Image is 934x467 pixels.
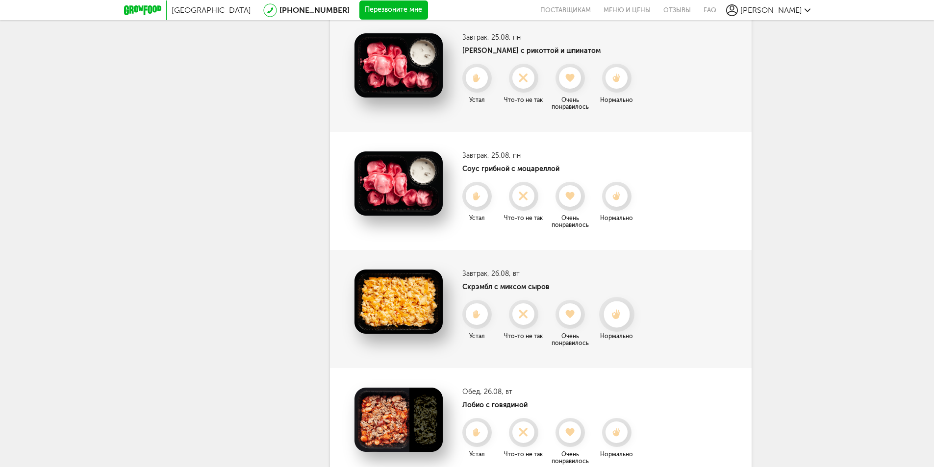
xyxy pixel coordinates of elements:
span: , 26.08, вт [480,388,512,396]
div: Устал [455,451,499,458]
img: Соус грибной с моцареллой [354,151,443,216]
div: Очень понравилось [548,215,592,228]
h3: Завтрак [462,151,639,160]
div: Устал [455,97,499,103]
h4: Скрэмбл с миксом сыров [462,283,639,291]
span: , 26.08, вт [487,270,520,278]
span: [GEOGRAPHIC_DATA] [172,5,251,15]
h3: Обед [462,388,639,396]
button: Перезвоните мне [359,0,428,20]
img: Лобио с говядиной [354,388,443,452]
div: Очень понравилось [548,451,592,465]
span: [PERSON_NAME] [740,5,802,15]
h3: Завтрак [462,270,639,278]
div: Очень понравилось [548,97,592,110]
div: Нормально [595,97,639,103]
a: [PHONE_NUMBER] [279,5,350,15]
div: Нормально [595,333,639,340]
div: Нормально [595,451,639,458]
div: Что-то не так [502,333,546,340]
h3: Завтрак [462,33,639,42]
span: , 25.08, пн [487,151,521,160]
div: Что-то не так [502,451,546,458]
span: , 25.08, пн [487,33,521,42]
img: Скрэмбл с миксом сыров [354,270,443,334]
div: Устал [455,215,499,221]
h4: Соус грибной с моцареллой [462,165,639,173]
div: Устал [455,333,499,340]
div: Что-то не так [502,97,546,103]
img: Тортеллини с рикоттой и шпинатом [354,33,443,98]
div: Очень понравилось [548,333,592,346]
h4: Лобио с говядиной [462,401,639,409]
div: Что-то не так [502,215,546,221]
h4: [PERSON_NAME] с рикоттой и шпинатом [462,47,639,55]
div: Нормально [595,215,639,221]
